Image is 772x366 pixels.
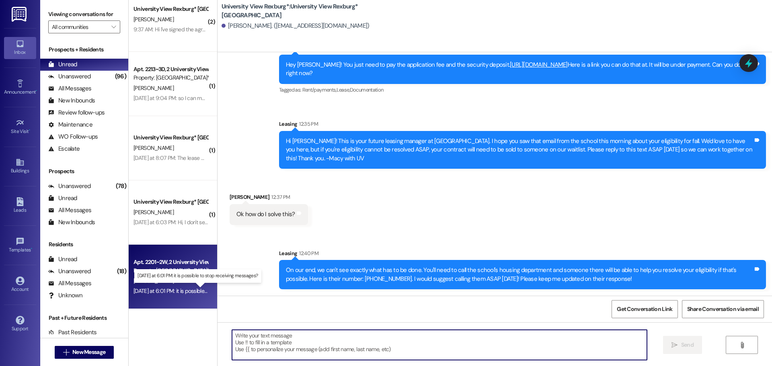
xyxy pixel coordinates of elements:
[279,120,766,131] div: Leasing
[236,210,295,219] div: Ok how do I solve this?
[29,127,30,133] span: •
[52,20,107,33] input: All communities
[286,137,753,163] div: Hi [PERSON_NAME]! This is your future leasing manager at [GEOGRAPHIC_DATA]. I hope you saw that e...
[72,348,105,356] span: New Message
[133,198,208,206] div: University View Rexburg* [GEOGRAPHIC_DATA]
[4,195,36,217] a: Leads
[48,206,91,215] div: All Messages
[31,246,32,251] span: •
[113,70,128,83] div: (96)
[297,120,318,128] div: 12:35 PM
[12,7,28,22] img: ResiDesk Logo
[279,249,766,260] div: Leasing
[40,45,128,54] div: Prospects + Residents
[133,94,291,102] div: [DATE] at 9:04 PM: so I can move into my fall apartment next week?
[222,22,370,30] div: [PERSON_NAME]. ([EMAIL_ADDRESS][DOMAIN_NAME])
[4,235,36,256] a: Templates •
[682,300,764,318] button: Share Conversation via email
[133,277,174,284] span: [PERSON_NAME]
[40,240,128,249] div: Residents
[48,182,91,190] div: Unanswered
[222,2,382,20] b: University View Rexburg*: University View Rexburg* [GEOGRAPHIC_DATA]
[48,84,91,93] div: All Messages
[48,145,80,153] div: Escalate
[40,167,128,176] div: Prospects
[133,219,294,226] div: [DATE] at 6:03 PM: Hi, I don't see the lease documents in my account.
[286,266,753,283] div: On our end, we can't see exactly what has to be done. You'll need to call the school's housing de...
[4,274,36,296] a: Account
[133,16,174,23] span: [PERSON_NAME]
[663,336,702,354] button: Send
[55,346,114,359] button: New Message
[297,249,318,258] div: 12:40 PM
[48,267,91,276] div: Unanswered
[133,266,208,275] div: Property: [GEOGRAPHIC_DATA]*
[617,305,672,313] span: Get Conversation Link
[133,287,272,294] div: [DATE] at 6:01 PM: it is possible to stop receiving messages?
[48,255,77,264] div: Unread
[133,209,174,216] span: [PERSON_NAME]
[302,86,337,93] span: Rent/payments ,
[115,265,128,278] div: (18)
[133,65,208,74] div: Apt. 2213~3D, 2 University View Rexburg
[133,5,208,13] div: University View Rexburg* [GEOGRAPHIC_DATA]
[36,88,37,94] span: •
[230,193,308,204] div: [PERSON_NAME]
[48,291,82,300] div: Unknown
[286,61,753,78] div: Hey [PERSON_NAME]! You just need to pay the application fee and the security deposit. Here is a l...
[48,133,98,141] div: WO Follow-ups
[111,24,116,30] i: 
[350,86,384,93] span: Documentation
[279,84,766,96] div: Tagged as:
[4,155,36,177] a: Buildings
[114,180,128,192] div: (78)
[48,121,92,129] div: Maintenance
[133,84,174,92] span: [PERSON_NAME]
[48,218,95,227] div: New Inbounds
[133,144,174,151] span: [PERSON_NAME]
[48,96,95,105] div: New Inbounds
[4,313,36,335] a: Support
[133,258,208,266] div: Apt. 2201~2W, 2 University View Rexburg
[612,300,678,318] button: Get Conversation Link
[48,194,77,202] div: Unread
[739,342,745,348] i: 
[671,342,678,348] i: 
[337,86,350,93] span: Lease ,
[63,349,69,356] i: 
[510,61,568,69] a: [URL][DOMAIN_NAME]
[48,60,77,69] div: Unread
[138,272,258,279] p: [DATE] at 6:01 PM: it is possible to stop receiving messages?
[48,8,120,20] label: Viewing conversations for
[48,328,97,337] div: Past Residents
[133,154,404,162] div: [DATE] at 8:07 PM: The lease mentions a total of $3,496. Is this just the total of the two semest...
[4,116,36,138] a: Site Visit •
[48,108,105,117] div: Review follow-ups
[4,37,36,59] a: Inbox
[687,305,759,313] span: Share Conversation via email
[269,193,290,201] div: 12:37 PM
[48,279,91,288] div: All Messages
[133,74,208,82] div: Property: [GEOGRAPHIC_DATA]*
[40,314,128,322] div: Past + Future Residents
[48,72,91,81] div: Unanswered
[681,341,694,349] span: Send
[133,133,208,142] div: University View Rexburg* [GEOGRAPHIC_DATA]
[133,26,403,33] div: 9:37 AM: Hi I've signed the agreement now, I still need to pay but I was told it could be paid wi...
